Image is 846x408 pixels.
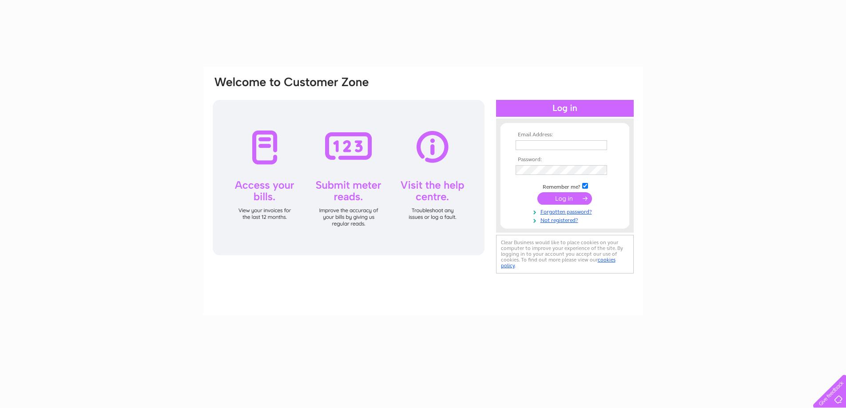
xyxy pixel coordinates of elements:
[501,257,616,269] a: cookies policy
[513,182,616,190] td: Remember me?
[537,192,592,205] input: Submit
[513,157,616,163] th: Password:
[513,132,616,138] th: Email Address:
[516,207,616,215] a: Forgotten password?
[496,235,634,273] div: Clear Business would like to place cookies on your computer to improve your experience of the sit...
[516,215,616,224] a: Not registered?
